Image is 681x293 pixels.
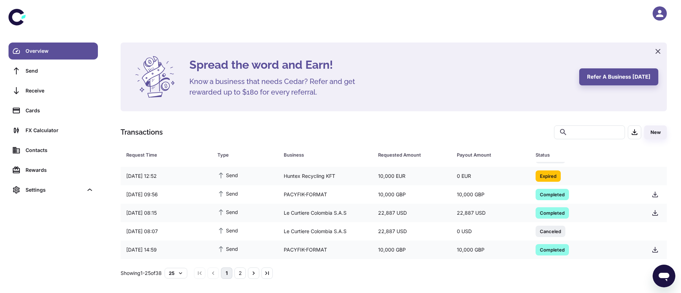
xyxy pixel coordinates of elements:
[278,188,372,201] div: PACYFIK-FORMAT
[217,171,238,179] span: Send
[189,56,571,73] h4: Spread the word and Earn!
[217,245,238,253] span: Send
[121,188,212,201] div: [DATE] 09:56
[9,102,98,119] a: Cards
[234,267,246,279] button: Go to page 2
[278,206,372,220] div: Le Curtiere Colombia S.A.S
[121,127,163,137] h1: Transactions
[26,186,83,194] div: Settings
[126,150,200,160] div: Request Time
[451,243,530,257] div: 10,000 GBP
[9,181,98,198] div: Settings
[579,68,658,85] button: Refer a business [DATE]
[26,146,94,154] div: Contacts
[9,162,98,179] a: Rewards
[121,225,212,238] div: [DATE] 08:07
[9,43,98,60] a: Overview
[26,126,94,134] div: FX Calculator
[457,150,518,160] div: Payout Amount
[278,169,372,183] div: Huntex Recycling KFT
[248,267,259,279] button: Go to next page
[9,82,98,99] a: Receive
[193,267,274,279] nav: pagination navigation
[372,243,451,257] div: 10,000 GBP
[378,150,448,160] span: Requested Amount
[217,226,238,234] span: Send
[9,62,98,79] a: Send
[536,150,637,160] span: Status
[536,172,561,179] span: Expired
[217,150,275,160] span: Type
[126,150,209,160] span: Request Time
[372,188,451,201] div: 10,000 GBP
[278,225,372,238] div: Le Curtiere Colombia S.A.S
[536,209,569,216] span: Completed
[536,150,628,160] div: Status
[536,227,565,235] span: Canceled
[26,67,94,75] div: Send
[653,265,675,287] iframe: Button to launch messaging window
[9,142,98,159] a: Contacts
[26,47,94,55] div: Overview
[165,268,187,278] button: 25
[457,150,527,160] span: Payout Amount
[121,151,212,164] div: [DATE] 18:02
[278,151,372,164] div: BARA SP. Z O.O.
[9,122,98,139] a: FX Calculator
[536,246,569,253] span: Completed
[121,243,212,257] div: [DATE] 14:59
[372,169,451,183] div: 10,000 EUR
[372,206,451,220] div: 22,887 USD
[372,151,451,164] div: 7,000 GBP
[451,188,530,201] div: 10,000 GBP
[451,225,530,238] div: 0 USD
[26,166,94,174] div: Rewards
[189,76,367,97] h5: Know a business that needs Cedar? Refer and get rewarded up to $180 for every referral.
[536,191,569,198] span: Completed
[451,206,530,220] div: 22,887 USD
[451,151,530,164] div: 0 GBP
[26,87,94,95] div: Receive
[261,267,273,279] button: Go to last page
[26,107,94,114] div: Cards
[217,150,266,160] div: Type
[121,169,212,183] div: [DATE] 12:52
[278,243,372,257] div: PACYFIK-FORMAT
[221,267,232,279] button: page 1
[451,169,530,183] div: 0 EUR
[121,206,212,220] div: [DATE] 08:15
[372,225,451,238] div: 22,887 USD
[121,269,162,277] p: Showing 1-25 of 38
[217,208,238,216] span: Send
[644,125,667,139] button: New
[217,190,238,197] span: Send
[378,150,439,160] div: Requested Amount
